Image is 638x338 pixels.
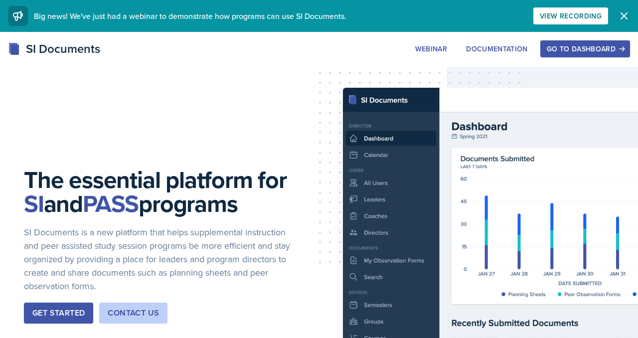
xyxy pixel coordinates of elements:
[99,303,167,324] button: Contact Us
[540,12,602,20] div: View Recording
[8,40,100,58] div: SI Documents
[34,10,346,21] span: Big news! We've just had a webinar to demonstrate how programs can use SI Documents.
[108,307,159,319] div: Contact Us
[409,40,454,57] button: Webinar
[415,45,447,53] div: Webinar
[533,7,608,24] button: View Recording
[460,40,534,57] button: Documentation
[466,45,528,53] div: Documentation
[540,40,630,57] button: Go to Dashboard
[32,307,85,319] div: Get Started
[24,303,93,324] button: Get Started
[547,45,624,53] div: Go to Dashboard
